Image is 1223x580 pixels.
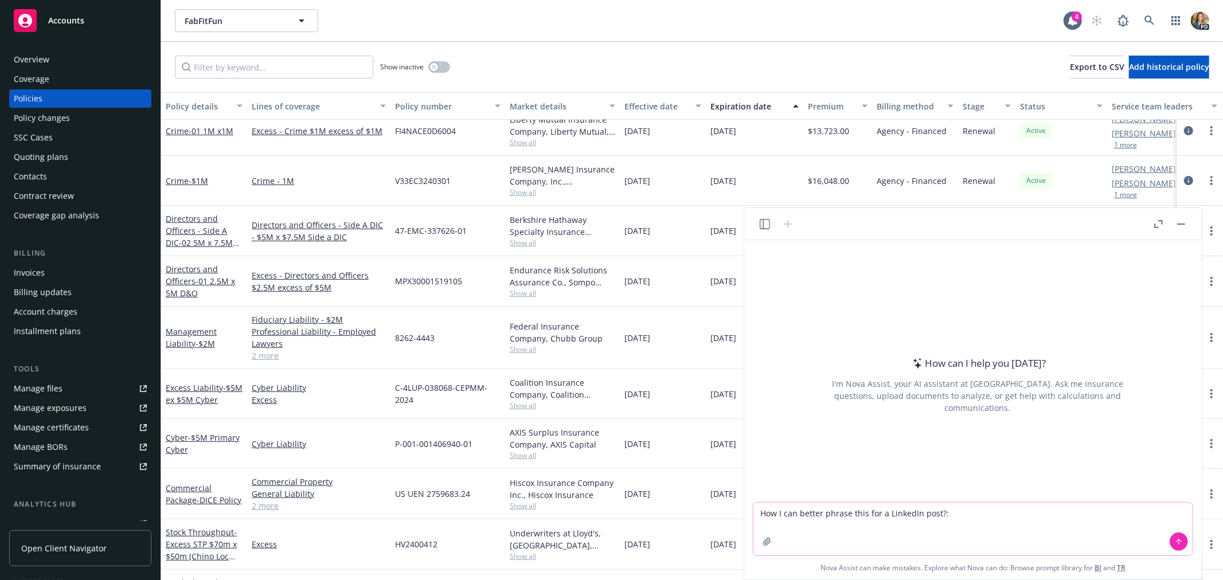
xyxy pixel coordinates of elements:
[395,438,472,450] span: P-001-001406940-01
[510,100,603,112] div: Market details
[872,92,958,120] button: Billing method
[166,326,217,349] a: Management Liability
[166,276,235,299] span: - 01 2.5M x 5M D&O
[252,269,386,293] a: Excess - Directors and Officers $2.5M excess of $5M
[252,382,386,394] a: Cyber Liability
[14,264,45,282] div: Invoices
[9,70,151,88] a: Coverage
[9,303,151,321] a: Account charges
[166,432,240,455] span: - $5M Primary Cyber
[175,56,373,79] input: Filter by keyword...
[510,501,615,511] span: Show all
[395,488,470,500] span: US UEN 2759683.24
[252,500,386,512] a: 2 more
[624,488,650,500] span: [DATE]
[1112,177,1176,189] a: [PERSON_NAME]
[14,70,49,88] div: Coverage
[510,551,615,561] span: Show all
[9,418,151,437] a: Manage certificates
[14,187,74,205] div: Contract review
[510,238,615,248] span: Show all
[252,488,386,500] a: General Liability
[9,379,151,398] a: Manage files
[1205,487,1218,501] a: more
[14,379,62,398] div: Manage files
[9,167,151,186] a: Contacts
[166,432,240,455] a: Cyber
[189,126,233,136] span: - 01 1M x1M
[14,167,47,186] div: Contacts
[1205,331,1218,344] a: more
[14,128,53,147] div: SSC Cases
[9,264,151,282] a: Invoices
[252,350,386,362] a: 2 more
[510,401,615,410] span: Show all
[1138,9,1161,32] a: Search
[1165,9,1187,32] a: Switch app
[395,275,462,287] span: MPX30001519105
[710,488,736,500] span: [DATE]
[1025,175,1048,186] span: Active
[175,9,318,32] button: FabFitFun
[252,438,386,450] a: Cyber Liability
[252,394,386,406] a: Excess
[510,264,615,288] div: Endurance Risk Solutions Assurance Co., Sompo International, RT Specialty Insurance Services, LLC...
[753,503,1193,555] textarea: How I can better phrase this for a LinkedIn post?:
[9,363,151,375] div: Tools
[14,418,89,437] div: Manage certificates
[9,457,151,476] a: Summary of insurance
[510,187,615,197] span: Show all
[247,92,390,120] button: Lines of coverage
[9,499,151,510] div: Analytics hub
[166,527,237,574] a: Stock Throughput
[909,356,1046,371] div: How can I help you [DATE]?
[14,457,101,476] div: Summary of insurance
[197,495,241,505] span: - DICE Policy
[1095,563,1101,573] a: BI
[185,15,284,27] span: FabFitFun
[624,125,650,137] span: [DATE]
[510,163,615,187] div: [PERSON_NAME] Insurance Company, Inc., [PERSON_NAME] Group
[21,542,107,554] span: Open Client Navigator
[1129,61,1209,72] span: Add historical policy
[166,126,233,136] a: Crime
[1072,11,1082,22] div: 4
[624,388,650,400] span: [DATE]
[14,438,68,456] div: Manage BORs
[252,538,386,550] a: Excess
[1205,224,1218,238] a: more
[963,125,995,137] span: Renewal
[510,214,615,238] div: Berkshire Hathaway Specialty Insurance Company, Berkshire Hathaway Specialty Insurance
[808,175,849,187] span: $16,048.00
[1205,174,1218,187] a: more
[510,344,615,354] span: Show all
[196,338,215,349] span: - $2M
[624,225,650,237] span: [DATE]
[9,283,151,301] a: Billing updates
[9,89,151,108] a: Policies
[510,450,615,460] span: Show all
[14,303,77,321] div: Account charges
[14,206,99,225] div: Coverage gap analysis
[710,332,736,344] span: [DATE]
[189,175,208,186] span: - $1M
[1112,163,1176,175] a: [PERSON_NAME]
[9,438,151,456] a: Manage BORs
[816,378,1139,414] div: I'm Nova Assist, your AI assistant at [GEOGRAPHIC_DATA]. Ask me insurance questions, upload docum...
[820,556,1126,579] span: Nova Assist can make mistakes. Explore what Nova can do: Browse prompt library for and
[510,138,615,147] span: Show all
[166,237,239,260] span: - 02 5M x 7.5M Side A DIC
[48,16,84,25] span: Accounts
[9,399,151,417] a: Manage exposures
[1112,127,1176,139] a: [PERSON_NAME]
[510,288,615,298] span: Show all
[252,219,386,243] a: Directors and Officers - Side A DIC - $5M x $7.5M Side a DIC
[9,248,151,259] div: Billing
[808,125,849,137] span: $13,723.00
[1020,100,1090,112] div: Status
[9,109,151,127] a: Policy changes
[1015,92,1107,120] button: Status
[1205,124,1218,138] a: more
[14,322,81,340] div: Installment plans
[710,275,736,287] span: [DATE]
